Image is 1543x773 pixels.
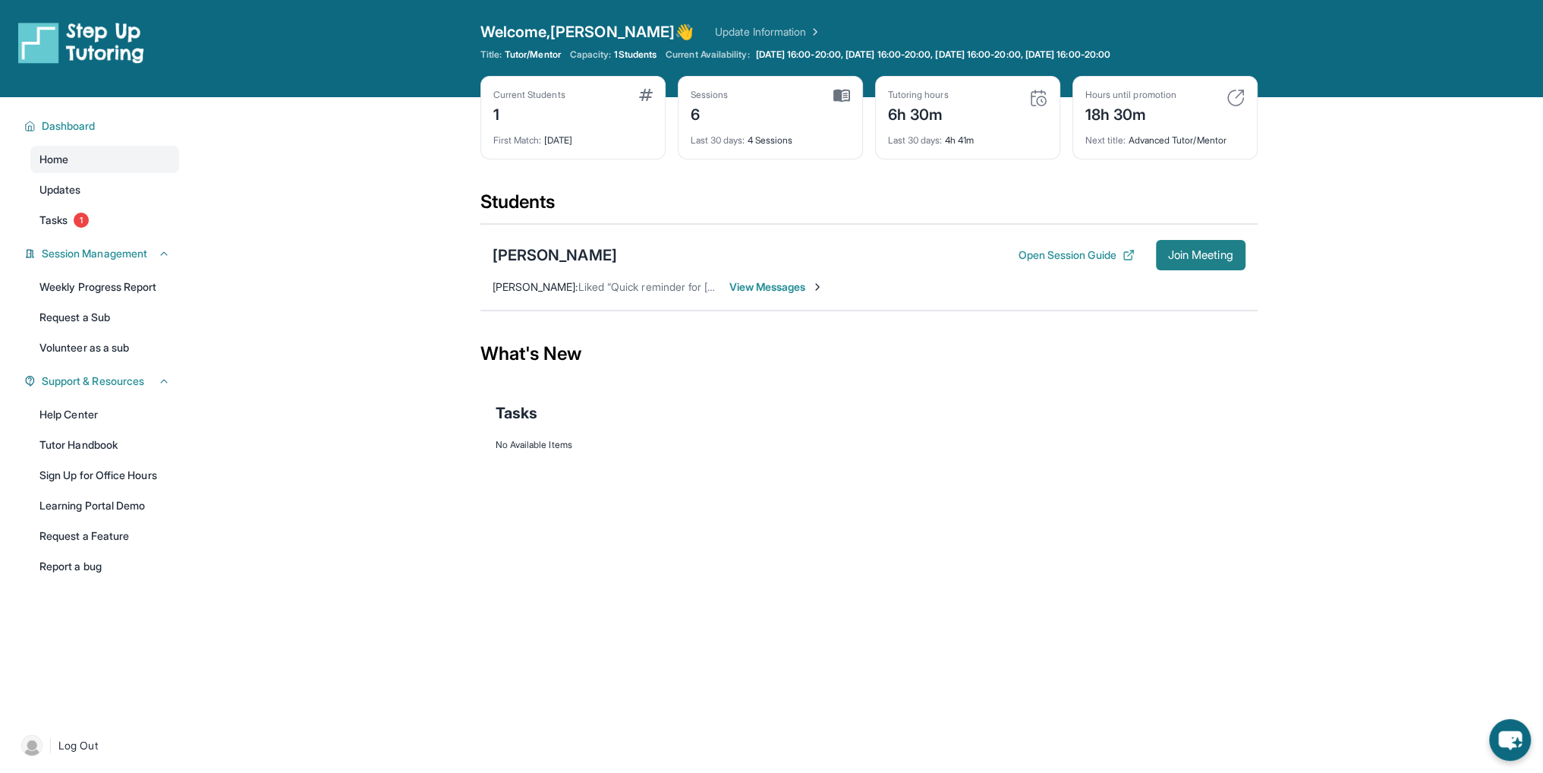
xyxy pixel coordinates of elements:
[1085,125,1245,147] div: Advanced Tutor/Mentor
[505,49,561,61] span: Tutor/Mentor
[811,281,823,293] img: Chevron-Right
[30,273,179,301] a: Weekly Progress Report
[691,89,729,101] div: Sessions
[493,280,578,293] span: [PERSON_NAME] :
[1085,101,1176,125] div: 18h 30m
[1029,89,1047,107] img: card
[1489,719,1531,761] button: chat-button
[1168,251,1233,260] span: Join Meeting
[753,49,1113,61] a: [DATE] 16:00-20:00, [DATE] 16:00-20:00, [DATE] 16:00-20:00, [DATE] 16:00-20:00
[30,431,179,459] a: Tutor Handbook
[1085,134,1126,146] span: Next title :
[1156,240,1245,270] button: Join Meeting
[36,118,170,134] button: Dashboard
[30,401,179,428] a: Help Center
[30,207,179,234] a: Tasks1
[666,49,749,61] span: Current Availability:
[888,134,943,146] span: Last 30 days :
[1227,89,1245,107] img: card
[691,134,745,146] span: Last 30 days :
[493,134,542,146] span: First Match :
[691,125,850,147] div: 4 Sessions
[493,125,653,147] div: [DATE]
[1085,89,1176,101] div: Hours until promotion
[480,190,1258,223] div: Students
[614,49,657,61] span: 1 Students
[729,279,824,295] span: View Messages
[833,89,850,103] img: card
[30,146,179,173] a: Home
[715,24,821,39] a: Update Information
[42,374,144,389] span: Support & Resources
[480,49,502,61] span: Title:
[578,280,823,293] span: Liked “Quick reminder for [PERSON_NAME] class!!”
[39,213,68,228] span: Tasks
[480,21,694,43] span: Welcome, [PERSON_NAME] 👋
[30,304,179,331] a: Request a Sub
[42,118,96,134] span: Dashboard
[36,246,170,261] button: Session Management
[30,522,179,550] a: Request a Feature
[888,125,1047,147] div: 4h 41m
[1018,248,1134,263] button: Open Session Guide
[58,738,98,753] span: Log Out
[36,374,170,389] button: Support & Resources
[39,152,68,167] span: Home
[493,101,565,125] div: 1
[493,89,565,101] div: Current Students
[639,89,653,101] img: card
[30,334,179,361] a: Volunteer as a sub
[42,246,147,261] span: Session Management
[570,49,612,61] span: Capacity:
[888,101,949,125] div: 6h 30m
[493,245,617,266] div: [PERSON_NAME]
[888,89,949,101] div: Tutoring hours
[30,462,179,489] a: Sign Up for Office Hours
[30,176,179,204] a: Updates
[18,21,144,64] img: logo
[756,49,1110,61] span: [DATE] 16:00-20:00, [DATE] 16:00-20:00, [DATE] 16:00-20:00, [DATE] 16:00-20:00
[496,439,1242,451] div: No Available Items
[49,737,52,755] span: |
[30,553,179,580] a: Report a bug
[480,320,1258,387] div: What's New
[74,213,89,228] span: 1
[496,402,537,424] span: Tasks
[15,729,179,762] a: |Log Out
[39,182,81,197] span: Updates
[21,735,43,756] img: user-img
[806,24,821,39] img: Chevron Right
[30,492,179,519] a: Learning Portal Demo
[691,101,729,125] div: 6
